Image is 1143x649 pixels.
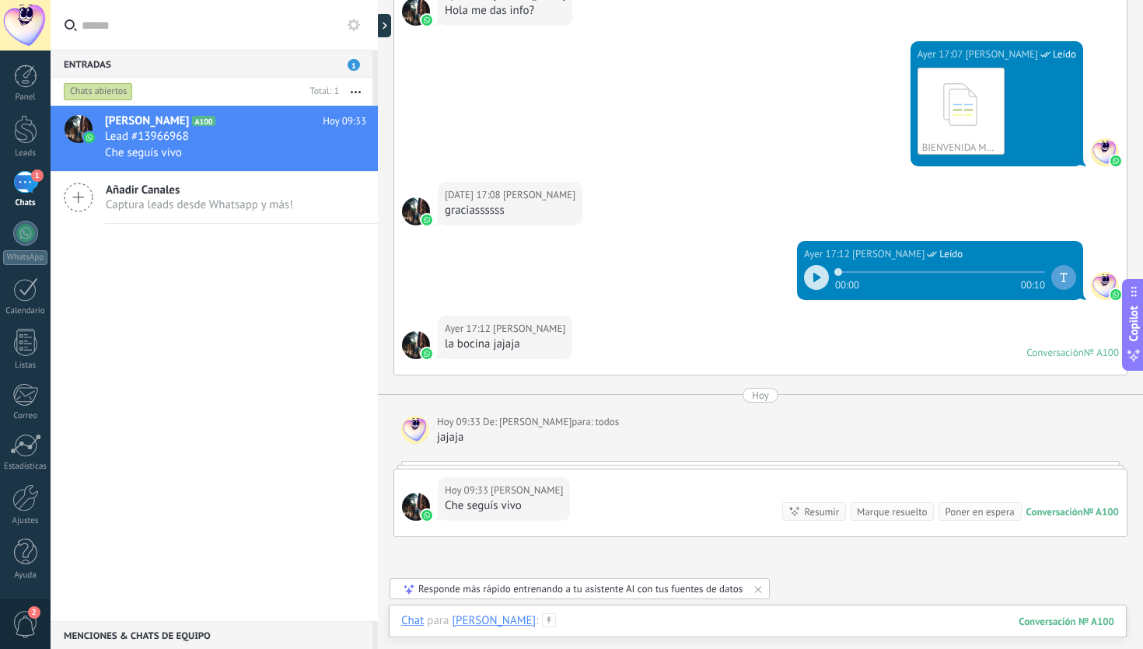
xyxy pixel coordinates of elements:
[106,183,293,197] span: Añadir Canales
[1026,505,1083,518] div: Conversación
[1110,155,1121,166] img: waba.svg
[402,493,430,521] span: Amir Rophail
[3,198,48,208] div: Chats
[51,106,378,171] a: avataricon[PERSON_NAME]A100Hoy 09:33Lead #13966968Che seguís vivo
[445,3,565,19] div: Hola me das info?
[1021,277,1045,290] span: 00:10
[84,132,95,143] img: icon
[499,414,571,430] span: Amir Sharif Rophail (Oficina de Venta)
[421,15,432,26] img: waba.svg
[1019,615,1114,628] div: 100
[1026,346,1084,359] div: Conversación
[421,348,432,359] img: waba.svg
[752,388,769,403] div: Hoy
[3,570,48,581] div: Ayuda
[1091,272,1119,300] span: Amir Sharif Rophail
[3,92,48,103] div: Panel
[437,430,1120,445] div: jajaja
[304,84,339,99] div: Total: 1
[28,606,40,619] span: 2
[3,411,48,421] div: Correo
[427,613,449,629] span: para
[376,14,391,37] div: Mostrar
[483,414,499,430] span: De:
[192,116,215,126] span: A100
[323,113,366,129] span: Hoy 09:33
[3,516,48,526] div: Ajustes
[445,187,503,203] div: [DATE] 17:08
[3,462,48,472] div: Estadísticas
[3,361,48,371] div: Listas
[503,187,575,203] span: Amir Rophail
[402,197,430,225] span: Amir Rophail
[922,141,1000,154] div: BIENVENIDA MAXI.m4a
[31,169,44,182] span: 1
[536,613,538,629] span: :
[452,613,536,627] div: Amir Rophail
[445,203,575,218] div: graciassssss
[421,215,432,225] img: waba.svg
[835,277,859,290] span: 00:00
[445,483,491,498] div: Hoy 09:33
[51,50,372,78] div: Entradas
[571,414,595,430] span: para:
[918,68,1005,155] a: BIENVENIDA MAXI.m4a
[857,504,927,519] div: Marque resuelto
[401,416,429,444] span: Amir Sharif Rophail
[437,414,483,430] div: Hoy 09:33
[1126,305,1141,341] span: Copilot
[804,246,852,262] div: Ayer 17:12
[418,582,743,595] div: Responde más rápido entrenando a tu asistente AI con tus fuentes de datos
[445,321,493,337] div: Ayer 17:12
[491,483,563,498] span: Amir Rophail
[3,306,48,316] div: Calendario
[421,510,432,521] img: waba.svg
[51,621,372,649] div: Menciones & Chats de equipo
[402,331,430,359] span: Amir Rophail
[1084,346,1119,359] div: № A100
[105,145,182,160] span: Che seguís vivo
[1083,505,1119,518] div: № A100
[852,246,925,262] span: Amir Sharif Rophail (Oficina de Venta)
[445,337,565,352] div: la bocina jajaja
[105,129,189,145] span: Lead #13966968
[339,78,372,106] button: Más
[348,59,360,71] span: 1
[3,250,47,265] div: WhatsApp
[1110,289,1121,300] img: waba.svg
[804,504,839,519] div: Resumir
[106,197,293,212] span: Captura leads desde Whatsapp y más!
[918,47,966,62] div: Ayer 17:07
[105,113,189,129] span: [PERSON_NAME]
[1091,138,1119,166] span: Amir Sharif Rophail
[945,504,1014,519] div: Poner en espera
[939,246,963,262] span: Leído
[445,498,563,514] div: Che seguís vivo
[966,47,1038,62] span: Amir Sharif Rophail (Oficina de Venta)
[3,148,48,159] div: Leads
[64,82,133,101] div: Chats abiertos
[493,321,565,337] span: Amir Rophail
[1053,47,1076,62] span: Leído
[596,414,620,430] span: todos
